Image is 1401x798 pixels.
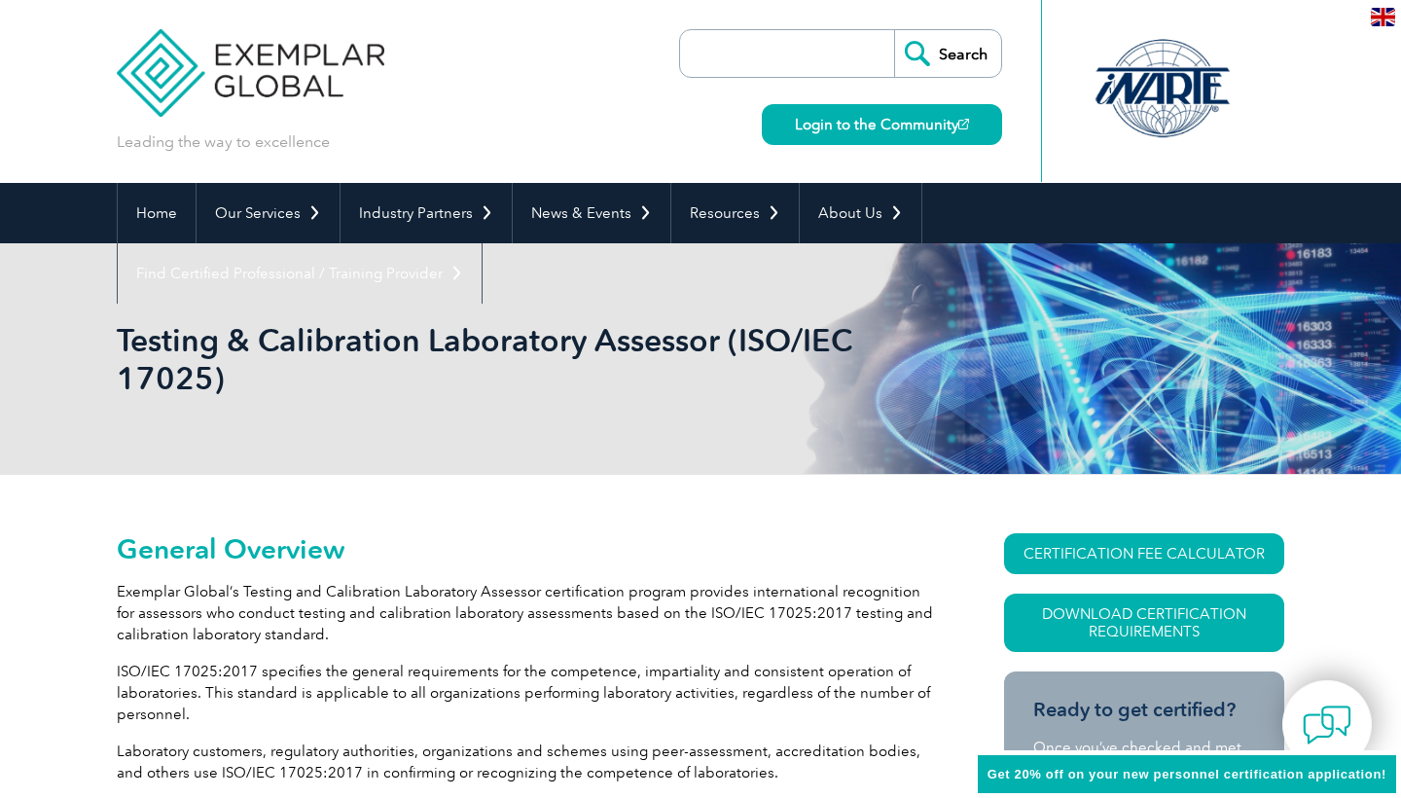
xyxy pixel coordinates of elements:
[118,243,482,304] a: Find Certified Professional / Training Provider
[118,183,196,243] a: Home
[958,119,969,129] img: open_square.png
[117,581,934,645] p: Exemplar Global’s Testing and Calibration Laboratory Assessor certification program provides inte...
[117,131,330,153] p: Leading the way to excellence
[1303,701,1351,749] img: contact-chat.png
[341,183,512,243] a: Industry Partners
[197,183,340,243] a: Our Services
[1033,698,1255,722] h3: Ready to get certified?
[671,183,799,243] a: Resources
[800,183,921,243] a: About Us
[988,767,1386,781] span: Get 20% off on your new personnel certification application!
[894,30,1001,77] input: Search
[513,183,670,243] a: News & Events
[117,661,934,725] p: ISO/IEC 17025:2017 specifies the general requirements for the competence, impartiality and consis...
[1004,594,1284,652] a: Download Certification Requirements
[762,104,1002,145] a: Login to the Community
[117,741,934,783] p: Laboratory customers, regulatory authorities, organizations and schemes using peer-assessment, ac...
[117,321,864,397] h1: Testing & Calibration Laboratory Assessor (ISO/IEC 17025)
[1371,8,1395,26] img: en
[117,533,934,564] h2: General Overview
[1004,533,1284,574] a: CERTIFICATION FEE CALCULATOR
